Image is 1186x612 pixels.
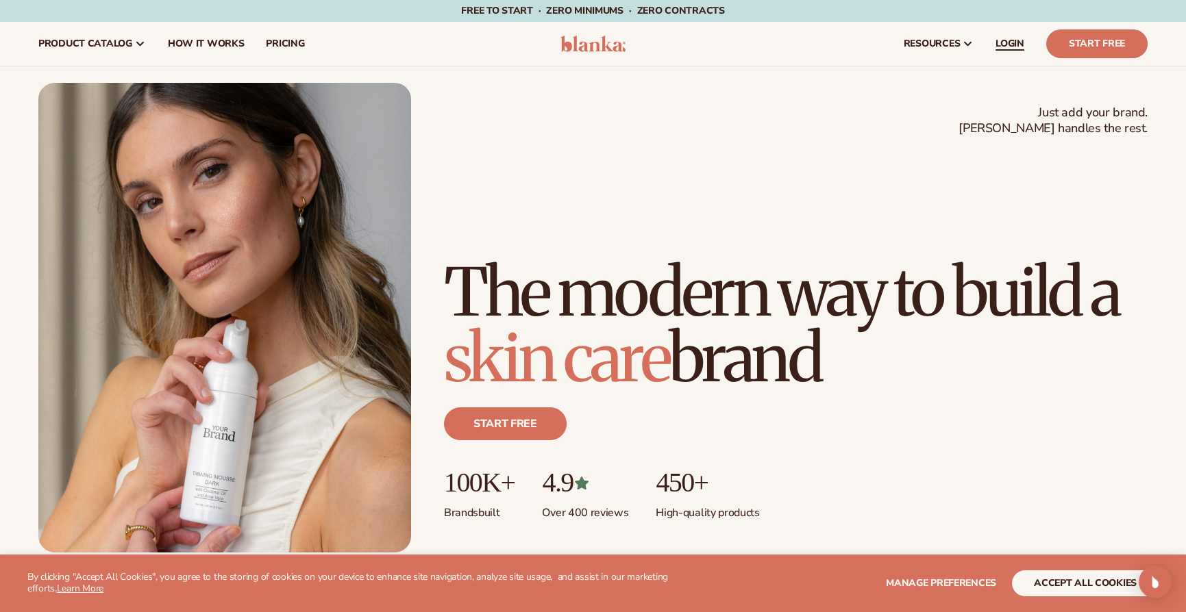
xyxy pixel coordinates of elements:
[886,576,996,589] span: Manage preferences
[444,468,515,498] p: 100K+
[893,22,985,66] a: resources
[560,36,626,52] img: logo
[542,498,628,520] p: Over 400 reviews
[444,498,515,520] p: Brands built
[996,38,1024,49] span: LOGIN
[985,22,1035,66] a: LOGIN
[656,498,759,520] p: High-quality products
[1046,29,1148,58] a: Start Free
[886,570,996,596] button: Manage preferences
[444,407,567,440] a: Start free
[1139,565,1172,598] div: Open Intercom Messenger
[27,572,704,595] p: By clicking "Accept All Cookies", you agree to the storing of cookies on your device to enhance s...
[266,38,304,49] span: pricing
[904,38,960,49] span: resources
[1012,570,1159,596] button: accept all cookies
[444,259,1148,391] h1: The modern way to build a brand
[157,22,256,66] a: How It Works
[38,38,132,49] span: product catalog
[57,582,103,595] a: Learn More
[461,4,724,17] span: Free to start · ZERO minimums · ZERO contracts
[656,468,759,498] p: 450+
[27,22,157,66] a: product catalog
[959,105,1148,137] span: Just add your brand. [PERSON_NAME] handles the rest.
[542,468,628,498] p: 4.9
[255,22,315,66] a: pricing
[38,83,411,552] img: Female holding tanning mousse.
[444,317,669,399] span: skin care
[168,38,245,49] span: How It Works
